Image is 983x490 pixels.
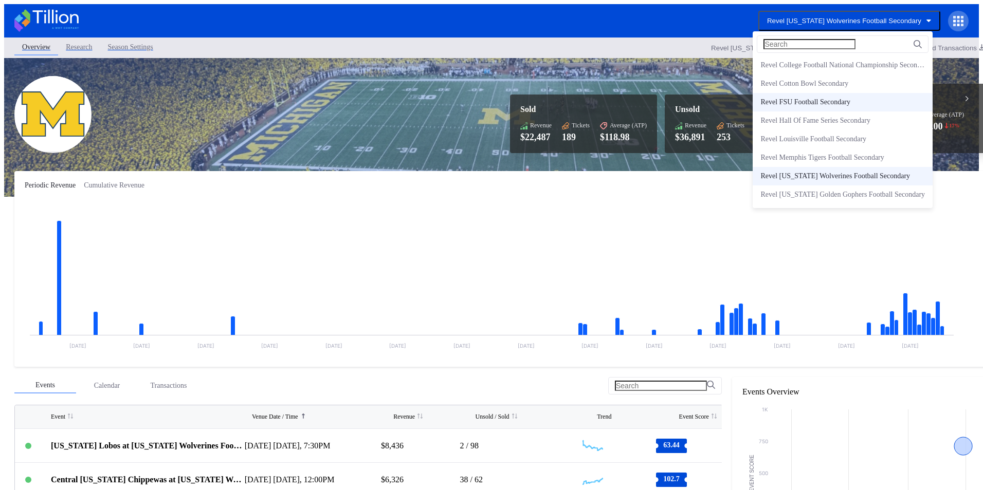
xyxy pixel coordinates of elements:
[760,154,884,162] div: Revel Memphis Tigers Football Secondary
[760,98,850,106] div: Revel FSU Football Secondary
[763,39,855,49] input: Search
[760,61,925,69] div: Revel College Football National Championship Secondary
[760,191,925,199] div: Revel [US_STATE] Golden Gophers Football Secondary
[760,80,848,88] div: Revel Cotton Bowl Secondary
[760,117,870,125] div: Revel Hall Of Fame Series Secondary
[760,135,866,143] div: Revel Louisville Football Secondary
[760,172,910,180] div: Revel [US_STATE] Wolverines Football Secondary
